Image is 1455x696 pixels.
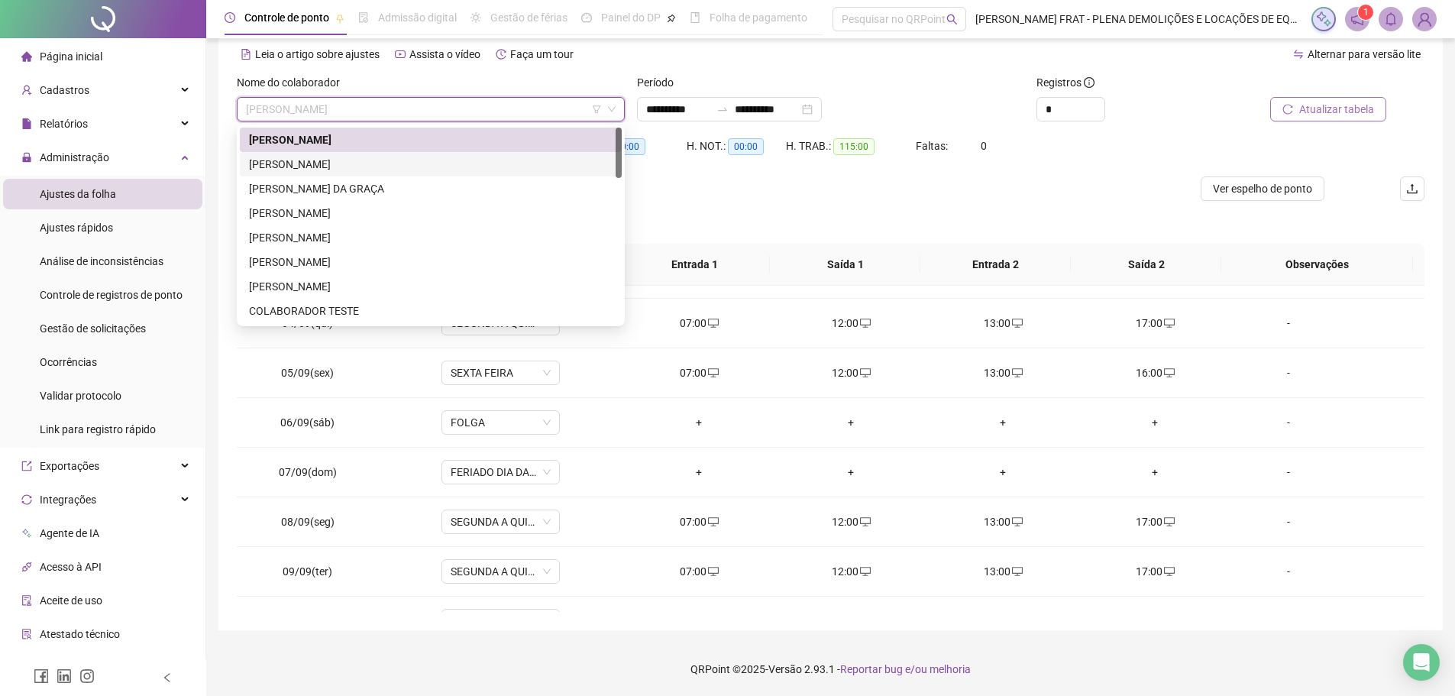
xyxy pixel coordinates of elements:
span: Faça um tour [510,48,574,60]
span: Gestão de férias [490,11,567,24]
span: upload [1406,183,1418,195]
span: Exportações [40,460,99,472]
span: desktop [706,516,719,527]
span: Painel do DP [601,11,661,24]
div: + [1091,414,1219,431]
button: Ver espelho de ponto [1201,176,1324,201]
div: CARLOS ALBERTO DA SILVA PINTO JUNIOR [240,225,622,250]
div: H. TRAB.: [786,138,916,155]
span: desktop [1010,516,1023,527]
span: 00:00 [609,138,645,155]
th: Observações [1221,244,1413,286]
span: swap-right [716,103,729,115]
div: 17:00 [1091,315,1219,332]
span: file-text [241,49,251,60]
span: Folha de pagamento [710,11,807,24]
span: pushpin [335,14,344,23]
span: Faltas: [916,140,950,152]
div: COLABORADOR TESTE [240,299,622,323]
span: Agente de IA [40,527,99,539]
div: - [1243,414,1334,431]
span: Reportar bug e/ou melhoria [840,663,971,675]
span: swap [1293,49,1304,60]
div: 13:00 [939,513,1067,530]
span: pushpin [667,14,676,23]
span: Alternar para versão lite [1308,48,1421,60]
div: 13:00 [939,364,1067,381]
div: + [1091,464,1219,481]
div: + [787,464,915,481]
span: SEGUNDA A QUINTA [451,610,551,633]
span: Gestão de solicitações [40,322,146,335]
span: desktop [1162,318,1175,329]
div: - [1243,315,1334,332]
span: 06/09(sáb) [280,416,335,429]
span: 1 [1363,7,1369,18]
span: dashboard [581,12,592,23]
div: 07:00 [635,563,763,580]
div: 07:00 [635,315,763,332]
div: + [787,414,915,431]
th: Entrada 1 [619,244,770,286]
div: + [939,414,1067,431]
span: left [162,672,173,683]
div: - [1243,364,1334,381]
span: FOLGA [451,411,551,434]
img: sparkle-icon.fc2bf0ac1784a2077858766a79e2daf3.svg [1315,11,1332,28]
span: audit [21,595,32,606]
img: 64922 [1413,8,1436,31]
span: info-circle [1084,77,1094,88]
div: [PERSON_NAME] [249,278,613,295]
span: notification [1350,12,1364,26]
div: 13:00 [939,563,1067,580]
span: Versão [768,663,802,675]
span: lock [21,152,32,163]
span: file [21,118,32,129]
span: Aceite de uso [40,594,102,607]
span: Ajustes da folha [40,188,116,200]
th: Saída 2 [1071,244,1221,286]
div: ALVIRA FARIA BARROSO DA GRAÇA [240,176,622,201]
div: Open Intercom Messenger [1403,644,1440,681]
span: 0 [981,140,987,152]
span: Registros [1036,74,1094,91]
span: bell [1384,12,1398,26]
div: 16:00 [1091,364,1219,381]
span: Página inicial [40,50,102,63]
span: clock-circle [225,12,235,23]
div: 12:00 [787,513,915,530]
span: Relatórios [40,118,88,130]
div: [PERSON_NAME] [249,131,613,148]
div: 17:00 [1091,563,1219,580]
div: [PERSON_NAME] [249,205,613,222]
span: Atestado técnico [40,628,120,640]
div: HE 3: [587,138,687,155]
span: desktop [1162,566,1175,577]
span: Controle de registros de ponto [40,289,183,301]
span: Link para registro rápido [40,423,156,435]
span: history [496,49,506,60]
span: api [21,562,32,572]
button: Atualizar tabela [1270,97,1386,121]
div: 17:00 [1091,513,1219,530]
div: CHARLES DIAS DO NASCIMENTO [240,274,622,299]
span: instagram [79,668,95,684]
div: ALEXANDRE DA SILVA SOUZA [240,152,622,176]
div: [PERSON_NAME] DA GRAÇA [249,180,613,197]
span: desktop [858,318,871,329]
span: desktop [706,566,719,577]
span: desktop [1010,566,1023,577]
span: 115:00 [833,138,875,155]
span: youtube [395,49,406,60]
span: home [21,51,32,62]
label: Nome do colaborador [237,74,350,91]
span: desktop [858,566,871,577]
label: Período [637,74,684,91]
span: Observações [1234,256,1401,273]
span: Análise de inconsistências [40,255,163,267]
span: Validar protocolo [40,390,121,402]
div: + [939,464,1067,481]
span: sync [21,494,32,505]
span: desktop [706,367,719,378]
div: COLABORADOR TESTE [249,303,613,319]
